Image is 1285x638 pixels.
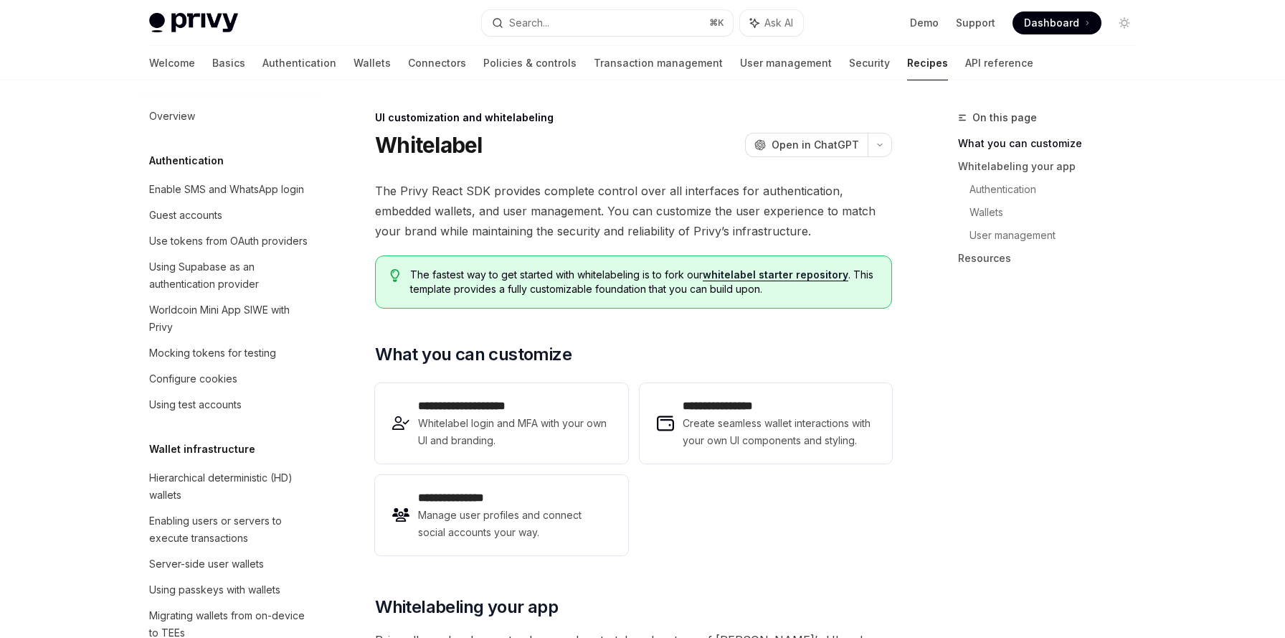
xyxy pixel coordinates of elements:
[956,16,995,30] a: Support
[640,383,892,464] a: **** **** **** *Create seamless wallet interactions with your own UI components and styling.
[849,46,890,80] a: Security
[509,14,549,32] div: Search...
[958,132,1147,155] a: What you can customize
[212,46,245,80] a: Basics
[149,233,308,250] div: Use tokens from OAuth providers
[138,177,321,202] a: Enable SMS and WhatsApp login
[1013,11,1101,34] a: Dashboard
[958,155,1147,178] a: Whitelabeling your app
[138,508,321,551] a: Enabling users or servers to execute transactions
[375,475,627,555] a: **** **** *****Manage user profiles and connect social accounts your way.
[138,228,321,254] a: Use tokens from OAuth providers
[262,46,336,80] a: Authentication
[907,46,948,80] a: Recipes
[910,16,939,30] a: Demo
[1113,11,1136,34] button: Toggle dark mode
[149,396,242,413] div: Using test accounts
[965,46,1033,80] a: API reference
[149,258,313,293] div: Using Supabase as an authentication provider
[972,109,1037,126] span: On this page
[375,343,572,366] span: What you can customize
[149,301,313,336] div: Worldcoin Mini App SIWE with Privy
[740,10,803,36] button: Ask AI
[375,132,483,158] h1: Whitelabel
[354,46,391,80] a: Wallets
[969,224,1147,247] a: User management
[375,181,892,241] span: The Privy React SDK provides complete control over all interfaces for authentication, embedded wa...
[149,152,224,169] h5: Authentication
[149,13,238,33] img: light logo
[745,133,868,157] button: Open in ChatGPT
[410,268,877,296] span: The fastest way to get started with whitelabeling is to fork our . This template provides a fully...
[149,469,313,504] div: Hierarchical deterministic (HD) wallets
[764,16,793,30] span: Ask AI
[149,555,264,573] div: Server-side user wallets
[408,46,466,80] a: Connectors
[149,344,276,362] div: Mocking tokens for testing
[138,465,321,508] a: Hierarchical deterministic (HD) wallets
[149,207,222,224] div: Guest accounts
[149,581,280,599] div: Using passkeys with wallets
[138,103,321,129] a: Overview
[375,596,558,619] span: Whitelabeling your app
[483,46,577,80] a: Policies & controls
[149,181,304,198] div: Enable SMS and WhatsApp login
[958,247,1147,270] a: Resources
[149,46,195,80] a: Welcome
[418,507,610,541] span: Manage user profiles and connect social accounts your way.
[149,108,195,125] div: Overview
[390,269,400,282] svg: Tip
[740,46,832,80] a: User management
[138,392,321,418] a: Using test accounts
[138,297,321,340] a: Worldcoin Mini App SIWE with Privy
[969,201,1147,224] a: Wallets
[772,138,859,152] span: Open in ChatGPT
[482,10,733,36] button: Search...⌘K
[138,577,321,603] a: Using passkeys with wallets
[149,441,255,458] h5: Wallet infrastructure
[703,268,848,281] a: whitelabel starter repository
[709,17,724,29] span: ⌘ K
[138,366,321,392] a: Configure cookies
[418,415,610,449] span: Whitelabel login and MFA with your own UI and branding.
[138,254,321,297] a: Using Supabase as an authentication provider
[138,202,321,228] a: Guest accounts
[149,512,313,547] div: Enabling users or servers to execute transactions
[149,370,237,388] div: Configure cookies
[969,178,1147,201] a: Authentication
[683,415,875,449] span: Create seamless wallet interactions with your own UI components and styling.
[138,551,321,577] a: Server-side user wallets
[375,111,892,125] div: UI customization and whitelabeling
[594,46,723,80] a: Transaction management
[1024,16,1079,30] span: Dashboard
[138,340,321,366] a: Mocking tokens for testing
